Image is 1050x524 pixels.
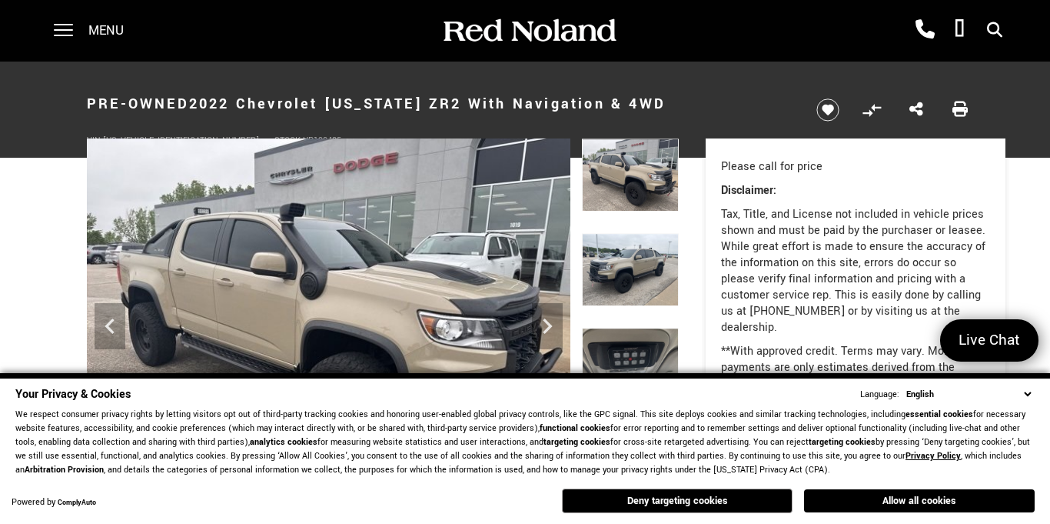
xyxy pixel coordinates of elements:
img: Used 2022 Sand Dune Metallic Chevrolet ZR2 image 3 [582,233,679,306]
strong: targeting cookies [809,436,876,448]
span: Live Chat [951,330,1028,351]
img: Used 2022 Sand Dune Metallic Chevrolet ZR2 image 2 [582,139,679,212]
h1: 2022 Chevrolet [US_STATE] ZR2 With Navigation & 4WD [87,73,790,135]
strong: targeting cookies [543,436,610,448]
strong: Pre-Owned [87,94,189,114]
div: Powered by [12,498,96,508]
img: Used 2022 Sand Dune Metallic Chevrolet ZR2 image 4 [582,328,679,401]
span: VIN: [87,135,103,146]
img: Red Noland Auto Group [440,18,617,45]
select: Language Select [902,387,1035,402]
span: UP120485 [303,135,341,146]
div: Next [532,303,563,349]
div: Language: [860,390,899,399]
strong: Disclaimer: [721,182,776,199]
p: **With approved credit. Terms may vary. Monthly payments are only estimates derived from the vehi... [721,343,990,408]
a: Live Chat [940,319,1038,362]
button: Save vehicle [811,98,845,122]
strong: Arbitration Provision [25,464,104,476]
p: We respect consumer privacy rights by letting visitors opt out of third-party tracking cookies an... [15,408,1035,477]
span: Stock: [274,135,303,146]
button: Deny targeting cookies [562,489,792,513]
span: Your Privacy & Cookies [15,386,131,402]
strong: analytics cookies [250,436,317,448]
p: Tax, Title, and License not included in vehicle prices shown and must be paid by the purchaser or... [721,206,990,335]
span: [US_VEHICLE_IDENTIFICATION_NUMBER] [103,135,259,146]
a: ComplyAuto [58,498,96,508]
strong: essential cookies [905,409,973,420]
button: Allow all cookies [804,489,1035,512]
div: Previous [95,303,125,349]
img: Used 2022 Sand Dune Metallic Chevrolet ZR2 image 2 [87,139,570,502]
button: Compare vehicle [860,98,883,122]
a: Privacy Policy [905,450,961,462]
p: Please call for price [721,159,990,175]
strong: functional cookies [540,422,610,434]
a: Print this Pre-Owned 2022 Chevrolet Colorado ZR2 With Navigation & 4WD [952,100,968,120]
a: Share this Pre-Owned 2022 Chevrolet Colorado ZR2 With Navigation & 4WD [909,100,923,120]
